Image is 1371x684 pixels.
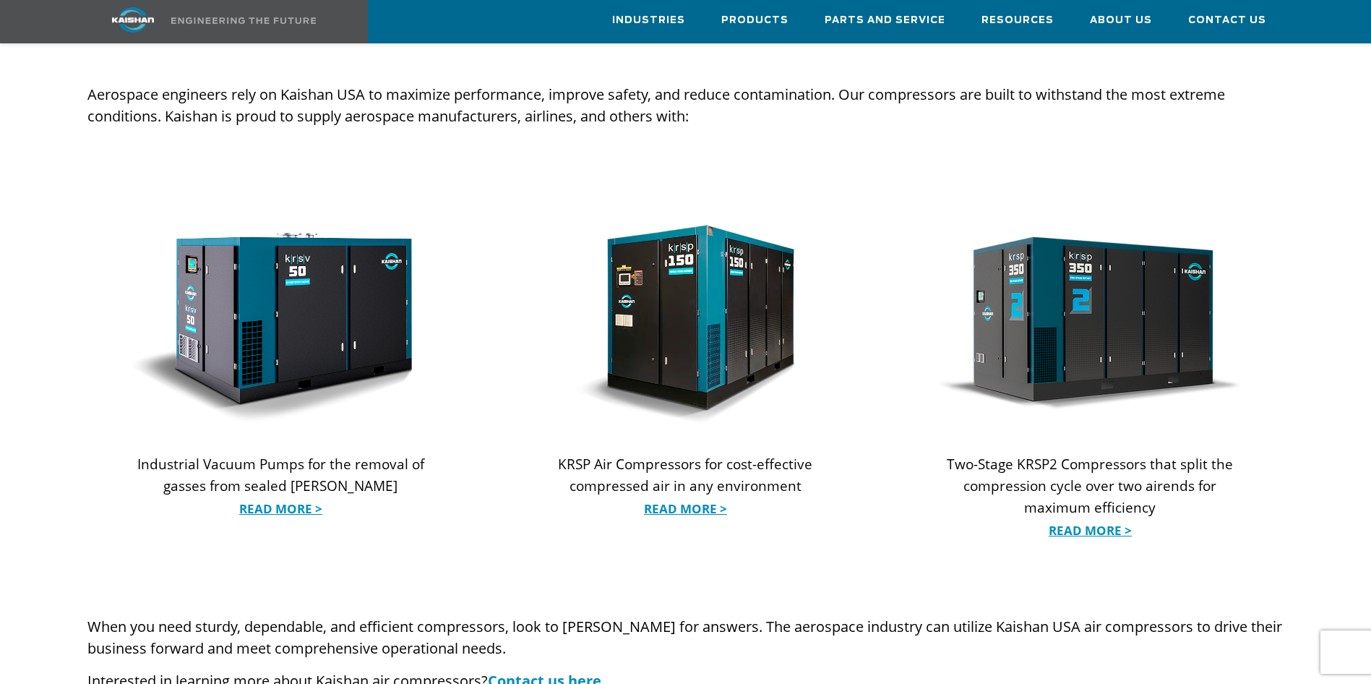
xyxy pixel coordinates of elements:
[79,7,187,33] img: kaishan logo
[1090,12,1152,29] span: About Us
[1188,1,1266,40] a: Contact Us
[612,12,685,29] span: Industries
[940,225,1240,424] img: krsp350
[940,453,1240,540] p: Two-Stage KRSP2 Compressors that split the compression cycle over two airends for maximum efficiency
[721,12,788,29] span: Products
[131,453,431,518] p: Industrial Vacuum Pumps for the removal of gasses from sealed [PERSON_NAME]
[721,1,788,40] a: Products
[981,12,1054,29] span: Resources
[87,616,1284,659] p: When you need sturdy, dependable, and efficient compressors, look to [PERSON_NAME] for answers. T...
[535,498,835,520] a: Read More >
[825,12,945,29] span: Parts and Service
[825,1,945,40] a: Parts and Service
[131,225,431,424] img: krsv50
[87,84,1284,127] p: Aerospace engineers rely on Kaishan USA to maximize performance, improve safety, and reduce conta...
[171,17,316,24] img: Engineering the future
[981,1,1054,40] a: Resources
[1090,1,1152,40] a: About Us
[535,225,835,424] img: krsp150
[535,453,835,518] p: KRSP Air Compressors for cost-effective compressed air in any environment
[612,1,685,40] a: Industries
[1188,12,1266,29] span: Contact Us
[940,520,1240,542] a: Read More >
[131,498,431,520] a: Read More >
